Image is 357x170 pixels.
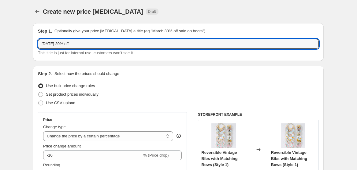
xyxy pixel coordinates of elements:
[148,9,156,14] span: Draft
[46,83,95,88] span: Use bulk price change rules
[54,71,119,77] p: Select how the prices should change
[33,7,42,16] button: Price change jobs
[271,150,307,167] span: Reversible Vintage Bibs with Matching Bows (Style 1)
[54,28,205,34] p: Optionally give your price [MEDICAL_DATA] a title (eg "March 30% off sale on boots")
[38,51,133,55] span: This title is just for internal use, customers won't see it
[43,125,66,129] span: Change type
[43,151,142,160] input: -15
[38,39,319,49] input: 30% off holiday sale
[46,101,75,105] span: Use CSV upload
[211,123,236,148] img: il_fullxfull.4839157225_d90n_80x.jpg
[43,144,81,148] span: Price change amount
[43,163,60,167] span: Rounding
[198,112,319,117] h6: STOREFRONT EXAMPLE
[38,28,52,34] h2: Step 1.
[201,150,237,167] span: Reversible Vintage Bibs with Matching Bows (Style 1)
[43,8,143,15] span: Create new price [MEDICAL_DATA]
[43,117,52,122] h3: Price
[143,153,169,158] span: % (Price drop)
[46,92,99,97] span: Set product prices individually
[281,123,305,148] img: il_fullxfull.4839157225_d90n_80x.jpg
[176,133,182,139] div: help
[38,71,52,77] h2: Step 2.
